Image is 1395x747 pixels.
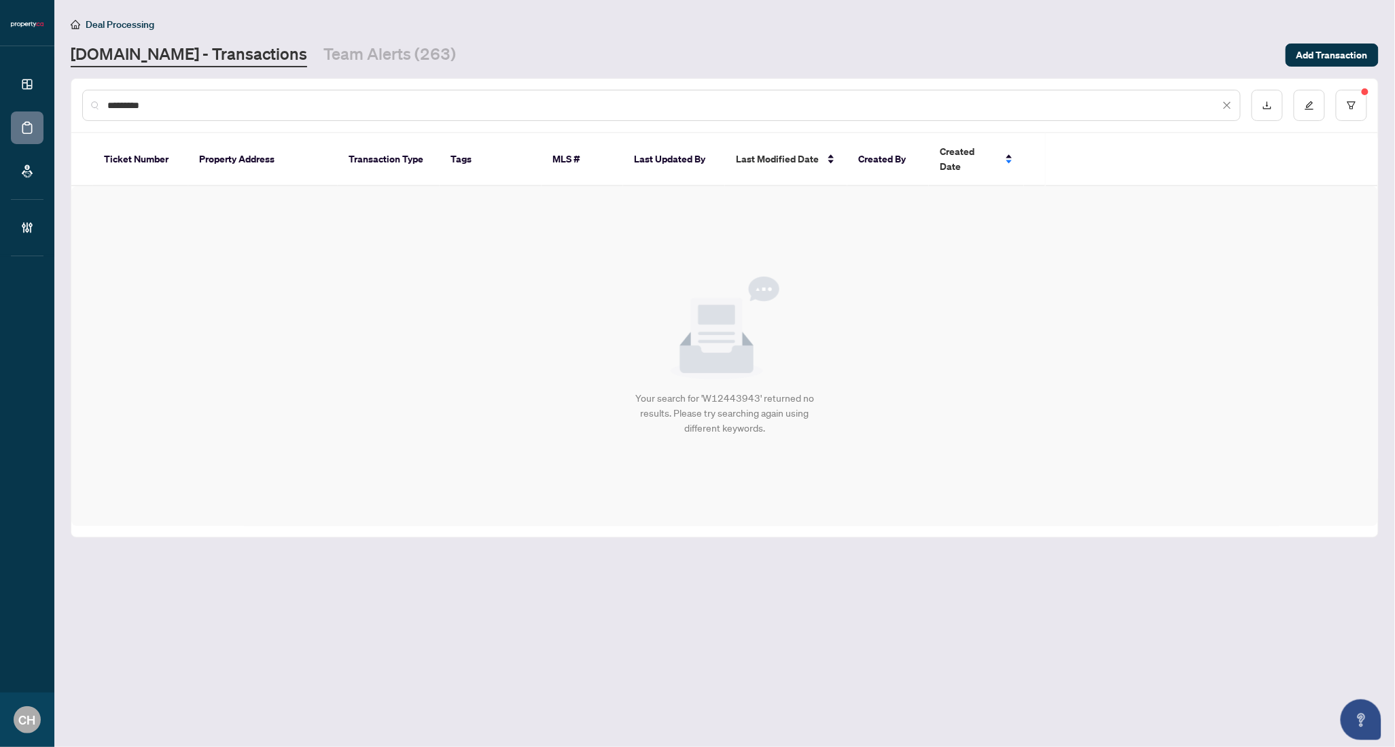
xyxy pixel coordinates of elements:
[11,20,43,29] img: logo
[940,144,997,174] span: Created Date
[338,133,440,186] th: Transaction Type
[623,133,725,186] th: Last Updated By
[929,133,1024,186] th: Created Date
[725,133,847,186] th: Last Modified Date
[633,391,817,436] div: Your search for 'W12443943' returned no results. Please try searching again using different keywo...
[71,43,307,67] a: [DOMAIN_NAME] - Transactions
[1286,44,1379,67] button: Add Transaction
[188,133,338,186] th: Property Address
[1305,101,1314,110] span: edit
[1252,90,1283,121] button: download
[440,133,542,186] th: Tags
[542,133,623,186] th: MLS #
[71,20,80,29] span: home
[671,277,779,380] img: Null State Icon
[736,152,819,167] span: Last Modified Date
[1336,90,1367,121] button: filter
[19,710,36,729] span: CH
[1296,44,1368,66] span: Add Transaction
[1347,101,1356,110] span: filter
[323,43,456,67] a: Team Alerts (263)
[1294,90,1325,121] button: edit
[847,133,929,186] th: Created By
[1222,101,1232,110] span: close
[1341,699,1381,740] button: Open asap
[93,133,188,186] th: Ticket Number
[1262,101,1272,110] span: download
[86,18,154,31] span: Deal Processing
